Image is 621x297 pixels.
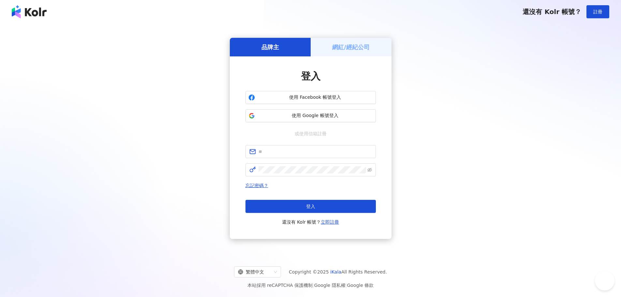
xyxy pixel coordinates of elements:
[289,268,387,276] span: Copyright © 2025 All Rights Reserved.
[282,218,339,226] span: 還沒有 Kolr 帳號？
[238,267,271,277] div: 繁體中文
[346,283,347,288] span: |
[12,5,47,18] img: logo
[595,271,614,290] iframe: Help Scout Beacon - Open
[347,283,374,288] a: Google 條款
[301,70,320,82] span: 登入
[258,112,373,119] span: 使用 Google 帳號登入
[367,168,372,172] span: eye-invisible
[321,219,339,225] a: 立即註冊
[247,281,374,289] span: 本站採用 reCAPTCHA 保護機制
[245,91,376,104] button: 使用 Facebook 帳號登入
[245,200,376,213] button: 登入
[261,43,279,51] h5: 品牌主
[314,283,346,288] a: Google 隱私權
[290,130,331,137] span: 或使用信箱註冊
[593,9,602,14] span: 註冊
[586,5,609,18] button: 註冊
[523,8,581,16] span: 還沒有 Kolr 帳號？
[258,94,373,101] span: 使用 Facebook 帳號登入
[332,43,370,51] h5: 網紅/經紀公司
[313,283,314,288] span: |
[306,204,315,209] span: 登入
[330,269,341,275] a: iKala
[245,183,268,188] a: 忘記密碼？
[245,109,376,122] button: 使用 Google 帳號登入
